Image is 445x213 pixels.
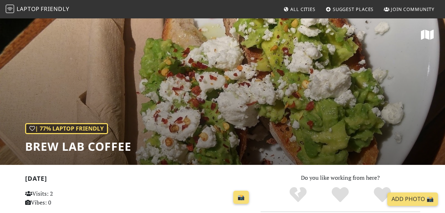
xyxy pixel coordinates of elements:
[6,3,69,16] a: LaptopFriendly LaptopFriendly
[233,191,249,204] a: 📸
[17,5,40,13] span: Laptop
[41,5,69,13] span: Friendly
[319,186,361,204] div: Yes
[25,189,95,207] p: Visits: 2 Vibes: 0
[25,140,131,153] h1: Brew Lab Coffee
[280,3,318,16] a: All Cities
[6,5,14,13] img: LaptopFriendly
[361,186,403,204] div: Definitely!
[391,6,434,12] span: Join Community
[25,175,252,185] h2: [DATE]
[25,123,108,134] div: | 77% Laptop Friendly
[381,3,437,16] a: Join Community
[323,3,377,16] a: Suggest Places
[261,173,420,183] p: Do you like working from here?
[387,192,438,206] a: Add Photo 📸
[333,6,374,12] span: Suggest Places
[290,6,315,12] span: All Cities
[277,186,319,204] div: No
